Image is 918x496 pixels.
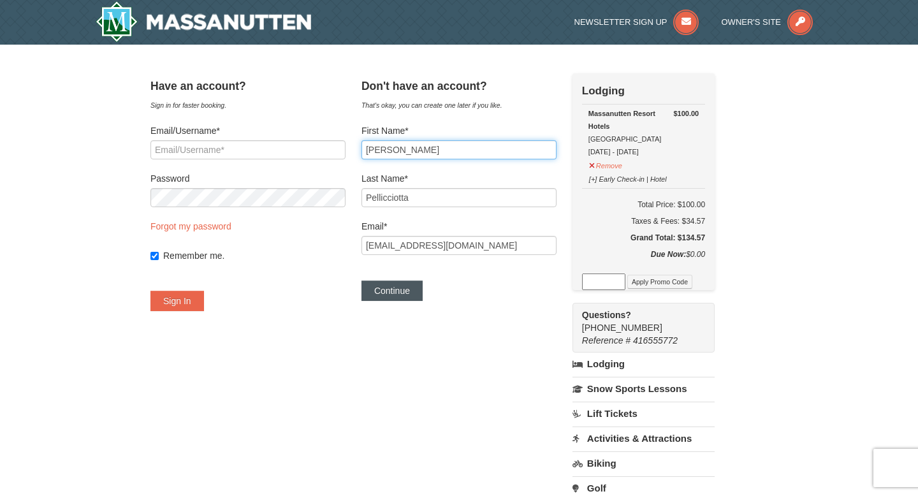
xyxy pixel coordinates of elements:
[361,140,557,159] input: First Name
[588,170,667,186] button: [+] Early Check-in | Hotel
[582,310,631,320] strong: Questions?
[150,124,346,137] label: Email/Username*
[361,236,557,255] input: Email*
[582,231,705,244] h5: Grand Total: $134.57
[361,220,557,233] label: Email*
[582,198,705,211] h6: Total Price: $100.00
[572,353,715,376] a: Lodging
[361,281,423,301] button: Continue
[722,17,782,27] span: Owner's Site
[150,140,346,159] input: Email/Username*
[572,402,715,425] a: Lift Tickets
[582,309,692,333] span: [PHONE_NUMBER]
[572,451,715,475] a: Biking
[572,427,715,450] a: Activities & Attractions
[96,1,311,42] img: Massanutten Resort Logo
[627,275,692,289] button: Apply Promo Code
[150,80,346,92] h4: Have an account?
[588,110,655,130] strong: Massanutten Resort Hotels
[150,221,231,231] a: Forgot my password
[588,156,623,172] button: Remove
[574,17,667,27] span: Newsletter Sign Up
[150,172,346,185] label: Password
[163,249,346,262] label: Remember me.
[361,188,557,207] input: Last Name
[574,17,699,27] a: Newsletter Sign Up
[582,248,705,274] div: $0.00
[361,172,557,185] label: Last Name*
[572,377,715,400] a: Snow Sports Lessons
[150,291,204,311] button: Sign In
[361,80,557,92] h4: Don't have an account?
[673,107,699,120] strong: $100.00
[651,250,686,259] strong: Due Now:
[633,335,678,346] span: 416555772
[722,17,813,27] a: Owner's Site
[361,99,557,112] div: That's okay, you can create one later if you like.
[582,215,705,228] div: Taxes & Fees: $34.57
[96,1,311,42] a: Massanutten Resort
[582,335,630,346] span: Reference #
[582,85,625,97] strong: Lodging
[361,124,557,137] label: First Name*
[588,107,699,158] div: [GEOGRAPHIC_DATA] [DATE] - [DATE]
[150,99,346,112] div: Sign in for faster booking.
